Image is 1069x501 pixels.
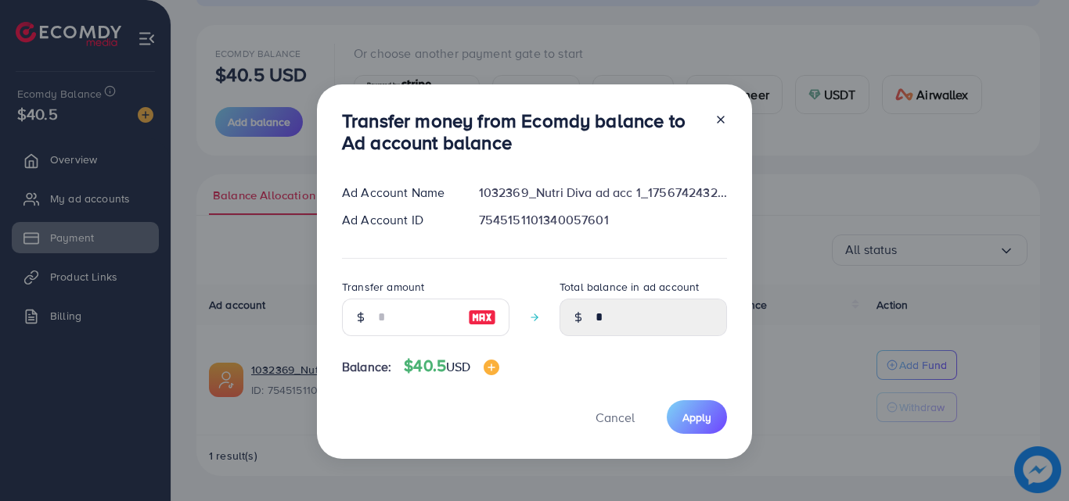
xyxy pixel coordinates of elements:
[484,360,499,375] img: image
[576,400,654,434] button: Cancel
[560,279,699,295] label: Total balance in ad account
[682,410,711,425] span: Apply
[342,358,391,376] span: Balance:
[329,211,466,229] div: Ad Account ID
[329,184,466,202] div: Ad Account Name
[466,184,740,202] div: 1032369_Nutri Diva ad acc 1_1756742432079
[468,308,496,327] img: image
[342,109,702,155] h3: Transfer money from Ecomdy balance to Ad account balance
[596,409,635,426] span: Cancel
[667,400,727,434] button: Apply
[466,211,740,229] div: 7545151101340057601
[342,279,424,295] label: Transfer amount
[404,356,499,376] h4: $40.5
[446,358,470,375] span: USD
